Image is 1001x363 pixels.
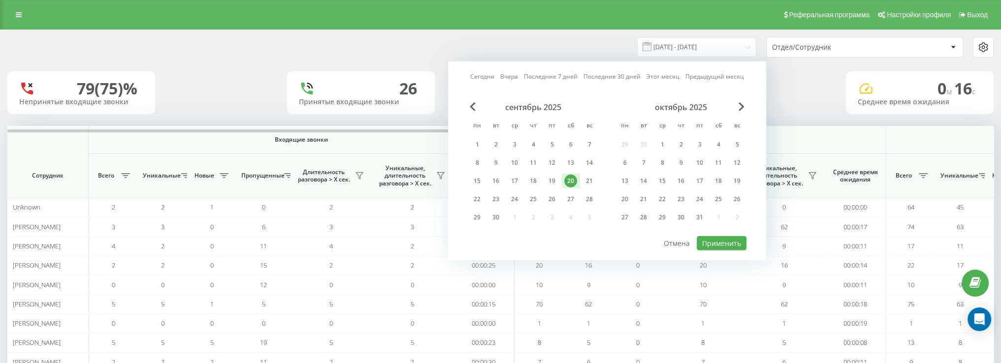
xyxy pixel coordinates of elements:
div: ср 10 сент. 2025 г. [505,155,524,170]
span: 6 [262,222,265,231]
div: 17 [693,175,706,187]
div: пт 26 сент. 2025 г. [543,192,561,207]
span: c [972,86,976,97]
div: 79 (75)% [77,79,137,98]
div: 13 [564,156,577,169]
div: 3 [693,138,706,151]
div: вт 23 сент. 2025 г. [486,192,505,207]
span: 5 [161,338,164,347]
div: 14 [583,156,596,169]
abbr: пятница [692,119,707,134]
span: 2 [329,203,333,212]
span: 63 [957,300,964,308]
span: 20 [700,261,707,270]
div: 4 [527,138,540,151]
span: 5 [329,338,333,347]
abbr: воскресенье [730,119,744,134]
abbr: понедельник [470,119,484,134]
div: вс 19 окт. 2025 г. [728,174,746,188]
span: 5 [587,338,590,347]
div: 12 [731,156,743,169]
td: 00:00:25 [453,256,515,275]
span: 5 [329,300,333,308]
div: 22 [656,193,669,206]
div: вс 28 сент. 2025 г. [580,192,599,207]
span: Всего [94,172,118,180]
div: вт 2 сент. 2025 г. [486,137,505,152]
div: 9 [489,156,502,169]
span: 15 [260,261,267,270]
span: [PERSON_NAME] [13,338,61,347]
div: 8 [656,156,669,169]
abbr: четверг [526,119,541,134]
div: пт 3 окт. 2025 г. [690,137,709,152]
div: 21 [637,193,650,206]
div: пн 8 сент. 2025 г. [468,155,486,170]
span: 3 [161,222,164,231]
span: [PERSON_NAME] [13,222,61,231]
span: Уникальные [143,172,178,180]
div: 27 [564,193,577,206]
span: [PERSON_NAME] [13,280,61,289]
abbr: вторник [488,119,503,134]
div: вт 14 окт. 2025 г. [634,174,653,188]
div: 15 [656,175,669,187]
div: 25 [712,193,725,206]
span: 9 [782,242,786,250]
span: 5 [411,338,414,347]
span: 1 [538,319,541,328]
span: 0 [329,280,333,289]
div: пн 22 сент. 2025 г. [468,192,486,207]
span: [PERSON_NAME] [13,319,61,328]
span: 0 [782,203,786,212]
td: 00:00:18 [825,295,886,314]
span: 1 [210,203,214,212]
span: Всего [891,172,916,180]
div: 24 [508,193,521,206]
span: Реферальная программа [789,11,870,19]
span: 0 [161,319,164,328]
td: 00:00:11 [825,237,886,256]
div: 29 [656,211,669,224]
div: пн 27 окт. 2025 г. [615,210,634,225]
span: 0 [636,261,640,270]
div: 21 [583,175,596,187]
span: 0 [937,78,954,99]
abbr: суббота [563,119,578,134]
td: 00:00:15 [453,295,515,314]
span: 8 [959,338,962,347]
span: 2 [411,261,414,270]
span: Unknown [13,203,40,212]
span: 0 [636,300,640,308]
div: Принятые входящие звонки [299,98,423,106]
div: 4 [712,138,725,151]
div: вт 28 окт. 2025 г. [634,210,653,225]
div: вс 14 сент. 2025 г. [580,155,599,170]
span: [PERSON_NAME] [13,242,61,250]
span: 8 [538,338,541,347]
div: 7 [583,138,596,151]
div: 19 [731,175,743,187]
span: 12 [260,280,267,289]
abbr: среда [507,119,522,134]
div: вс 12 окт. 2025 г. [728,155,746,170]
span: 0 [112,319,115,328]
div: 22 [471,193,484,206]
div: 10 [508,156,521,169]
div: октябрь 2025 [615,102,746,112]
span: 0 [112,280,115,289]
span: 16 [781,261,788,270]
span: 0 [636,319,640,328]
span: 0 [411,280,414,289]
div: 26 [546,193,558,206]
span: 10 [536,280,543,289]
div: 28 [583,193,596,206]
a: Этот месяц [646,72,679,81]
div: 11 [712,156,725,169]
div: 23 [675,193,687,206]
td: 00:00:08 [825,333,886,352]
span: 5 [411,300,414,308]
span: 0 [210,319,214,328]
div: 1 [656,138,669,151]
span: 5 [210,338,214,347]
